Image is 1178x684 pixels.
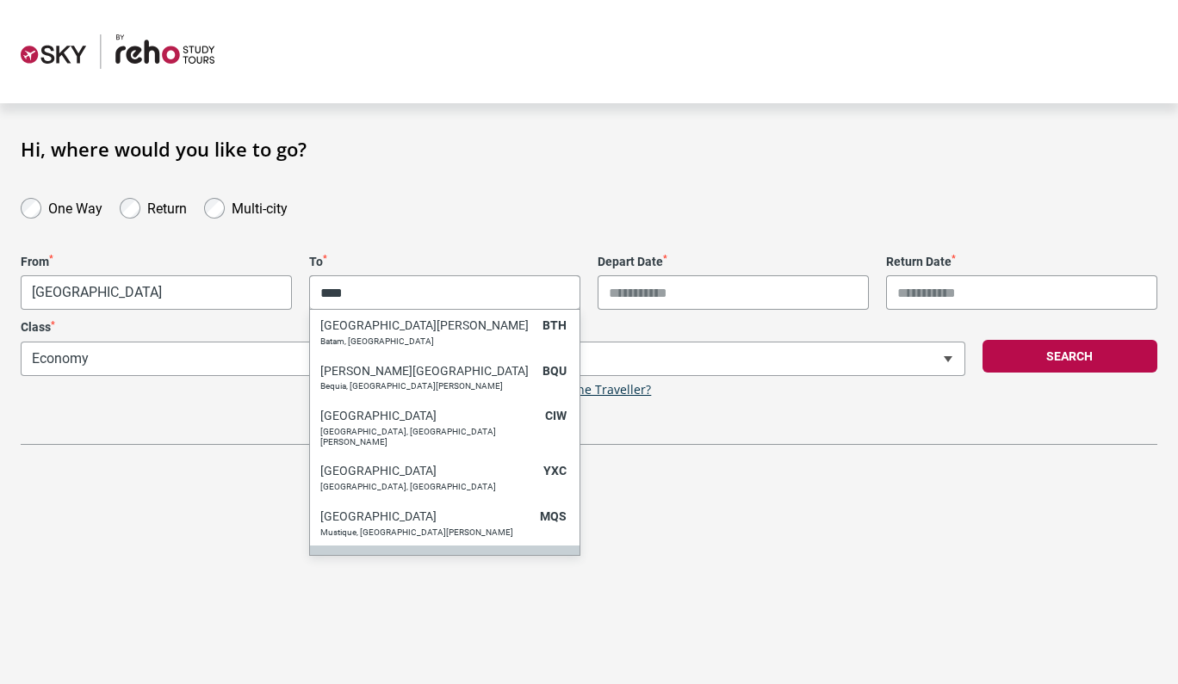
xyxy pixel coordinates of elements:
[147,196,187,217] label: Return
[320,336,534,347] p: Batam, [GEOGRAPHIC_DATA]
[542,554,567,568] span: NAN
[21,342,484,376] span: Economy
[320,318,534,333] h6: [GEOGRAPHIC_DATA][PERSON_NAME]
[21,320,484,335] label: Class
[309,255,580,269] label: To
[542,364,567,378] span: BQU
[232,196,288,217] label: Multi-city
[540,509,567,523] span: MQS
[542,318,567,332] span: BTH
[309,275,580,310] span: City or Airport
[598,255,869,269] label: Depart Date
[983,340,1157,373] button: Search
[320,381,534,391] p: Bequia, [GEOGRAPHIC_DATA][PERSON_NAME]
[886,255,1157,269] label: Return Date
[320,409,536,423] h6: [GEOGRAPHIC_DATA]
[21,255,292,269] label: From
[320,464,535,478] h6: [GEOGRAPHIC_DATA]
[21,275,292,310] span: Brisbane, Australia
[501,342,964,376] span: 1 Adult
[310,275,580,310] input: Search
[545,409,567,422] span: CIW
[320,527,531,538] p: Mustique, [GEOGRAPHIC_DATA][PERSON_NAME]
[22,342,483,375] span: Economy
[543,464,567,478] span: YXC
[320,427,536,447] p: [GEOGRAPHIC_DATA], [GEOGRAPHIC_DATA][PERSON_NAME]
[48,196,102,217] label: One Way
[21,138,1157,160] h1: Hi, where would you like to go?
[320,554,533,569] h6: [GEOGRAPHIC_DATA]
[502,342,964,375] span: 1 Adult
[320,509,531,524] h6: [GEOGRAPHIC_DATA]
[320,364,534,379] h6: [PERSON_NAME][GEOGRAPHIC_DATA]
[501,320,964,335] label: Travellers
[320,482,535,492] p: [GEOGRAPHIC_DATA], [GEOGRAPHIC_DATA]
[22,276,291,309] span: Brisbane, Australia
